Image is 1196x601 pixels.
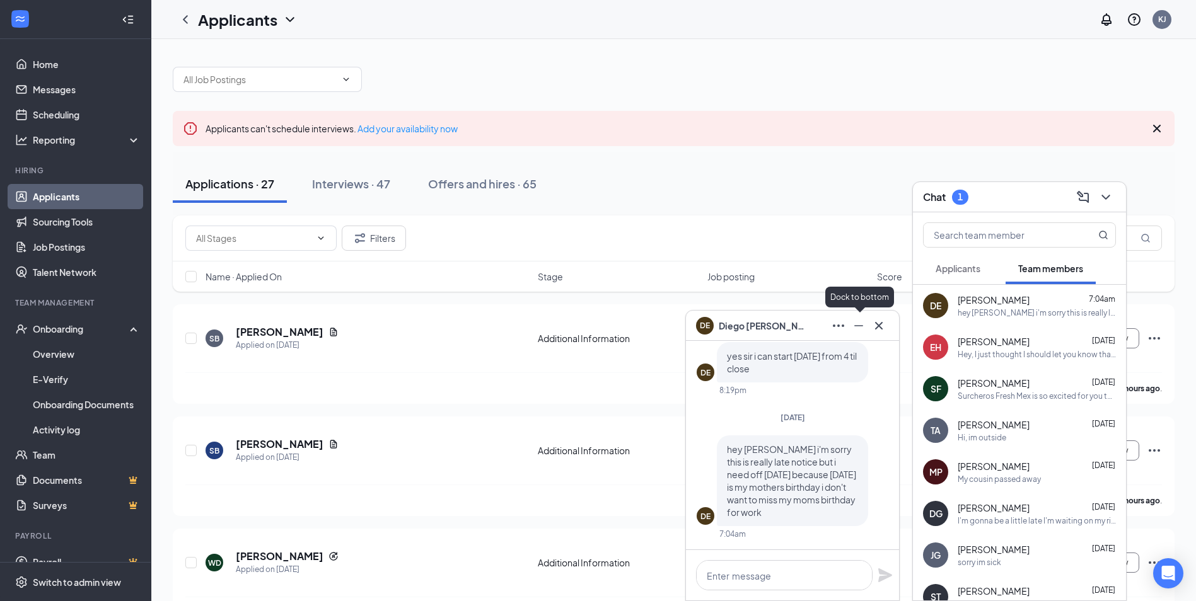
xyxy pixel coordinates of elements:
span: [DATE] [1092,377,1115,387]
a: Talent Network [33,260,141,285]
svg: Filter [352,231,368,246]
svg: Error [183,121,198,136]
h3: Chat [923,190,946,204]
a: Team [33,442,141,467]
button: Minimize [849,316,869,336]
span: Name · Applied On [206,270,282,283]
a: PayrollCrown [33,549,141,575]
a: E-Verify [33,367,141,392]
input: All Job Postings [183,72,336,86]
svg: UserCheck [15,323,28,335]
div: 1 [958,192,963,202]
a: Applicants [33,184,141,209]
svg: Cross [871,318,886,333]
div: Applications · 27 [185,176,274,192]
svg: Ellipses [1147,443,1162,458]
svg: Ellipses [1147,331,1162,346]
svg: Minimize [851,318,866,333]
span: Job posting [707,270,755,283]
b: 12 hours ago [1114,496,1160,505]
span: Applicants [936,263,980,274]
div: DE [700,511,711,522]
div: Additional Information [538,332,700,345]
svg: Collapse [122,13,134,26]
div: MP [929,466,943,478]
div: SB [209,333,219,344]
span: [DATE] [1092,544,1115,553]
span: [PERSON_NAME] [958,294,1030,306]
svg: WorkstreamLogo [14,13,26,25]
input: Search team member [924,223,1073,247]
button: Filter Filters [342,226,406,251]
div: SB [209,445,219,456]
div: TA [931,424,941,437]
span: [PERSON_NAME] [958,335,1030,348]
span: yes sir i can start [DATE] from 4 til close [727,350,857,374]
span: [PERSON_NAME] [958,377,1030,389]
div: Reporting [33,134,141,146]
div: I'm gonna be a little late I'm waiting on my ride [958,515,1116,526]
span: [DATE] [1092,419,1115,428]
div: 7:04am [719,529,746,539]
span: 7:04am [1089,294,1115,304]
svg: ComposeMessage [1076,190,1091,205]
div: Applied on [DATE] [236,451,339,464]
a: DocumentsCrown [33,467,141,493]
span: [PERSON_NAME] [958,501,1030,514]
span: Stage [538,270,563,283]
div: Payroll [15,530,138,541]
a: Overview [33,341,141,367]
svg: Ellipses [831,318,846,333]
div: JG [931,549,941,561]
div: DE [700,367,711,378]
div: My cousin passed away [958,474,1041,484]
span: Team members [1018,263,1083,274]
div: Additional Information [538,556,700,569]
span: [DATE] [1092,585,1115,595]
h5: [PERSON_NAME] [236,325,323,339]
svg: Reapply [328,551,339,561]
div: Dock to bottom [825,287,894,307]
button: Cross [869,316,889,336]
span: [DATE] [1092,336,1115,345]
h5: [PERSON_NAME] [236,549,323,563]
svg: QuestionInfo [1127,12,1142,27]
span: [PERSON_NAME] [958,543,1030,556]
svg: Document [328,327,339,337]
div: EH [930,341,941,353]
svg: Analysis [15,134,28,146]
input: All Stages [196,231,311,245]
span: [PERSON_NAME] [958,460,1030,472]
svg: Notifications [1099,12,1114,27]
span: [PERSON_NAME] [958,585,1030,597]
div: WD [208,558,221,568]
svg: ChevronLeft [178,12,193,27]
div: Hiring [15,165,138,176]
svg: Settings [15,576,28,588]
a: Onboarding Documents [33,392,141,417]
span: [DATE] [1092,461,1115,470]
b: 12 hours ago [1114,384,1160,393]
a: Scheduling [33,102,141,127]
div: hey [PERSON_NAME] i'm sorry this is really late notice but i need off [DATE] because [DATE] is my... [958,307,1116,318]
div: SF [931,382,941,395]
div: Applied on [DATE] [236,563,339,576]
svg: ChevronDown [282,12,298,27]
span: [DATE] [781,413,805,422]
span: Diego [PERSON_NAME] [719,319,807,333]
div: Offers and hires · 65 [428,176,537,192]
h1: Applicants [198,9,277,30]
div: 8:19pm [719,385,746,396]
button: Ellipses [828,316,849,336]
span: hey [PERSON_NAME] i'm sorry this is really late notice but i need off [DATE] because [DATE] is my... [727,444,856,518]
a: Activity log [33,417,141,442]
div: Interviews · 47 [312,176,390,192]
svg: Document [328,439,339,449]
div: DG [929,507,943,520]
span: [DATE] [1092,502,1115,512]
span: [PERSON_NAME] [958,418,1030,431]
button: ComposeMessage [1073,187,1093,207]
svg: Plane [878,568,893,583]
a: Sourcing Tools [33,209,141,234]
div: Applied on [DATE] [236,339,339,352]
